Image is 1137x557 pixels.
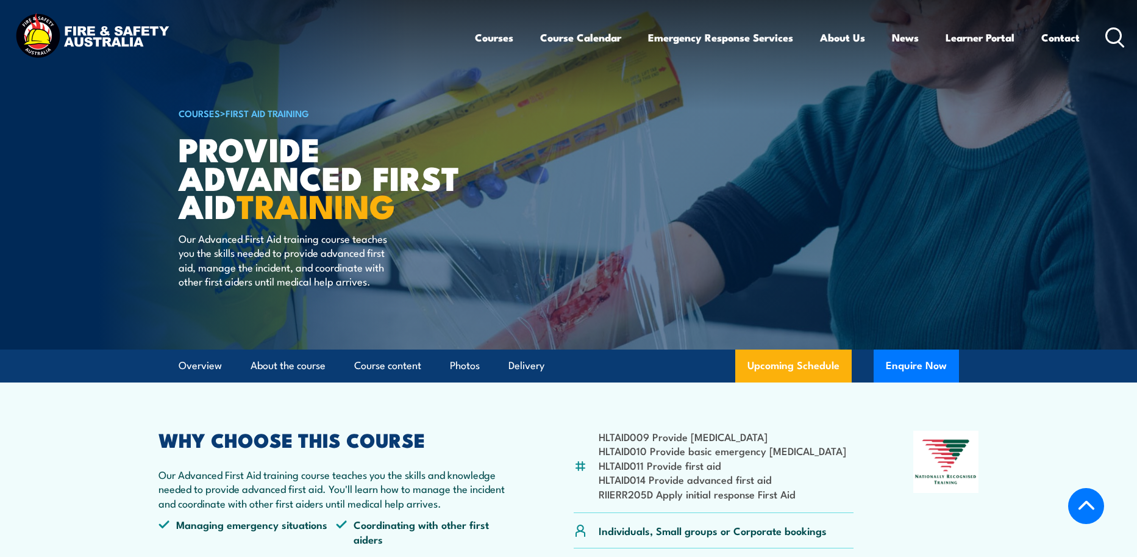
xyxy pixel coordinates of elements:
[599,429,846,444] li: HLTAID009 Provide [MEDICAL_DATA]
[599,487,846,501] li: RIIERR205D Apply initial response First Aid
[179,350,222,382] a: Overview
[874,350,959,383] button: Enquire Now
[735,350,852,383] a: Upcoming Schedule
[599,523,827,537] p: Individuals, Small groups or Corporate bookings
[159,467,515,510] p: Our Advanced First Aid training course teaches you the skills and knowledge needed to provide adv...
[540,21,621,54] a: Course Calendar
[226,106,309,120] a: First Aid Training
[820,21,865,54] a: About Us
[450,350,480,382] a: Photos
[179,231,401,289] p: Our Advanced First Aid training course teaches you the skills needed to provide advanced first ai...
[475,21,513,54] a: Courses
[599,472,846,486] li: HLTAID014 Provide advanced first aid
[179,106,220,120] a: COURSES
[508,350,544,382] a: Delivery
[336,517,514,546] li: Coordinating with other first aiders
[354,350,421,382] a: Course content
[648,21,793,54] a: Emergency Response Services
[599,458,846,472] li: HLTAID011 Provide first aid
[946,21,1014,54] a: Learner Portal
[1041,21,1080,54] a: Contact
[913,431,979,493] img: Nationally Recognised Training logo.
[892,21,919,54] a: News
[179,106,480,120] h6: >
[237,179,395,230] strong: TRAINING
[251,350,326,382] a: About the course
[159,431,515,448] h2: WHY CHOOSE THIS COURSE
[159,517,337,546] li: Managing emergency situations
[599,444,846,458] li: HLTAID010 Provide basic emergency [MEDICAL_DATA]
[179,134,480,220] h1: Provide Advanced First Aid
